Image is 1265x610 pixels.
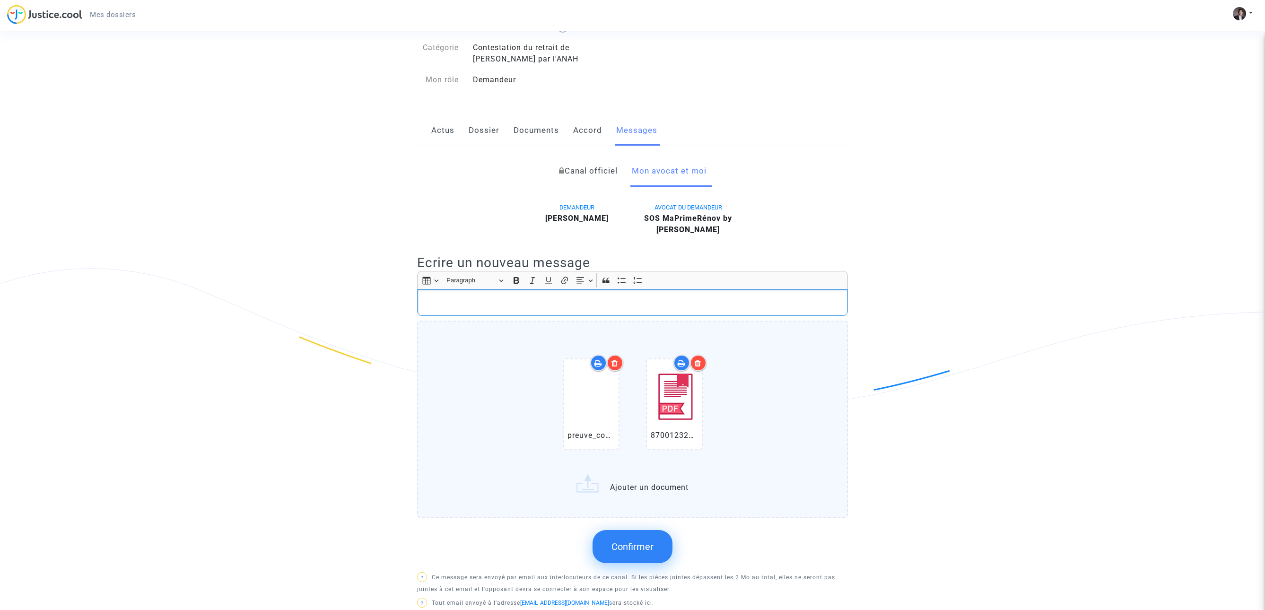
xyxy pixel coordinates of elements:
a: Mon avocat et moi [632,156,707,187]
b: SOS MaPrimeRénov by [PERSON_NAME] [644,214,732,234]
img: ACg8ocLxT-nHC1cOrlY4z3Th_R6pZ6hKUk63JggZDXJi7b8wrq29cd8=s96-c [1233,7,1246,20]
span: ? [421,575,424,580]
a: [EMAIL_ADDRESS][DOMAIN_NAME] [520,600,609,606]
b: [PERSON_NAME] [545,214,609,223]
a: Canal officiel [559,156,618,187]
span: ? [421,601,424,606]
div: Catégorie [410,42,466,65]
a: Accord [573,115,602,146]
a: Documents [514,115,559,146]
div: Editor toolbar [417,271,848,289]
button: Confirmer [593,530,672,563]
a: Mes dossiers [82,8,143,22]
p: Ce message sera envoyé par email aux interlocuteurs de ce canal. Si les pièces jointes dépassent ... [417,572,848,595]
p: Tout email envoyé à l'adresse sera stocké ici. [417,597,848,609]
div: Contestation du retrait de [PERSON_NAME] par l'ANAH [466,42,633,65]
img: jc-logo.svg [7,5,82,24]
a: Actus [431,115,454,146]
div: Demandeur [466,74,633,86]
a: Dossier [469,115,499,146]
span: AVOCAT DU DEMANDEUR [654,204,722,211]
div: Rich Text Editor, main [417,289,848,316]
span: Confirmer [611,541,654,552]
span: Mes dossiers [90,10,136,19]
a: Messages [616,115,657,146]
span: Paragraph [446,275,496,286]
div: Mon rôle [410,74,466,86]
span: DEMANDEUR [559,204,594,211]
button: Paragraph [442,273,507,288]
h2: Ecrire un nouveau message [417,254,848,271]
